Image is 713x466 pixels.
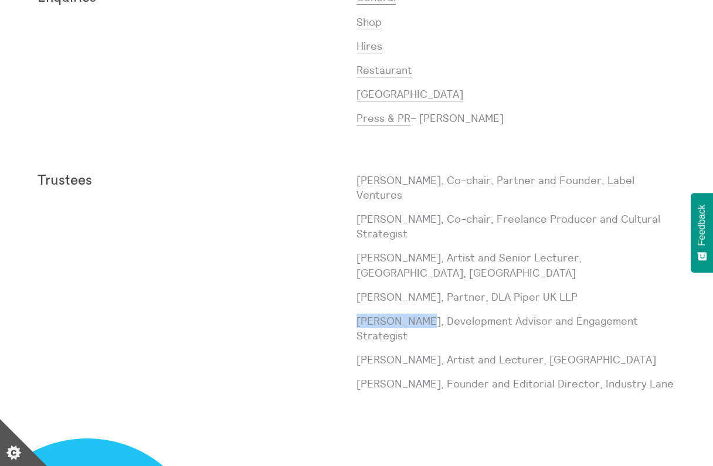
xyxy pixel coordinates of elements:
p: [PERSON_NAME], Co-chair, Freelance Producer and Cultural Strategist [356,212,675,241]
p: [PERSON_NAME], Partner, DLA Piper UK LLP [356,290,675,304]
a: Hires [356,39,382,53]
p: [PERSON_NAME], Development Advisor and Engagement Strategist [356,314,675,343]
p: [PERSON_NAME], Co-chair, Partner and Founder, Label Ventures [356,173,675,202]
a: Restaurant [356,63,412,77]
p: [PERSON_NAME], Artist and Lecturer, [GEOGRAPHIC_DATA] [356,352,675,367]
a: Press & PR [356,111,410,125]
p: – [PERSON_NAME] [356,111,675,125]
p: [PERSON_NAME], Artist and Senior Lecturer, [GEOGRAPHIC_DATA], [GEOGRAPHIC_DATA] [356,250,675,280]
a: Shop [356,15,382,29]
button: Feedback - Show survey [691,193,713,273]
p: [PERSON_NAME], Founder and Editorial Director, Industry Lane [356,376,675,391]
a: [GEOGRAPHIC_DATA] [356,87,463,101]
strong: Trustees [38,174,92,188]
span: Feedback [697,205,707,246]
